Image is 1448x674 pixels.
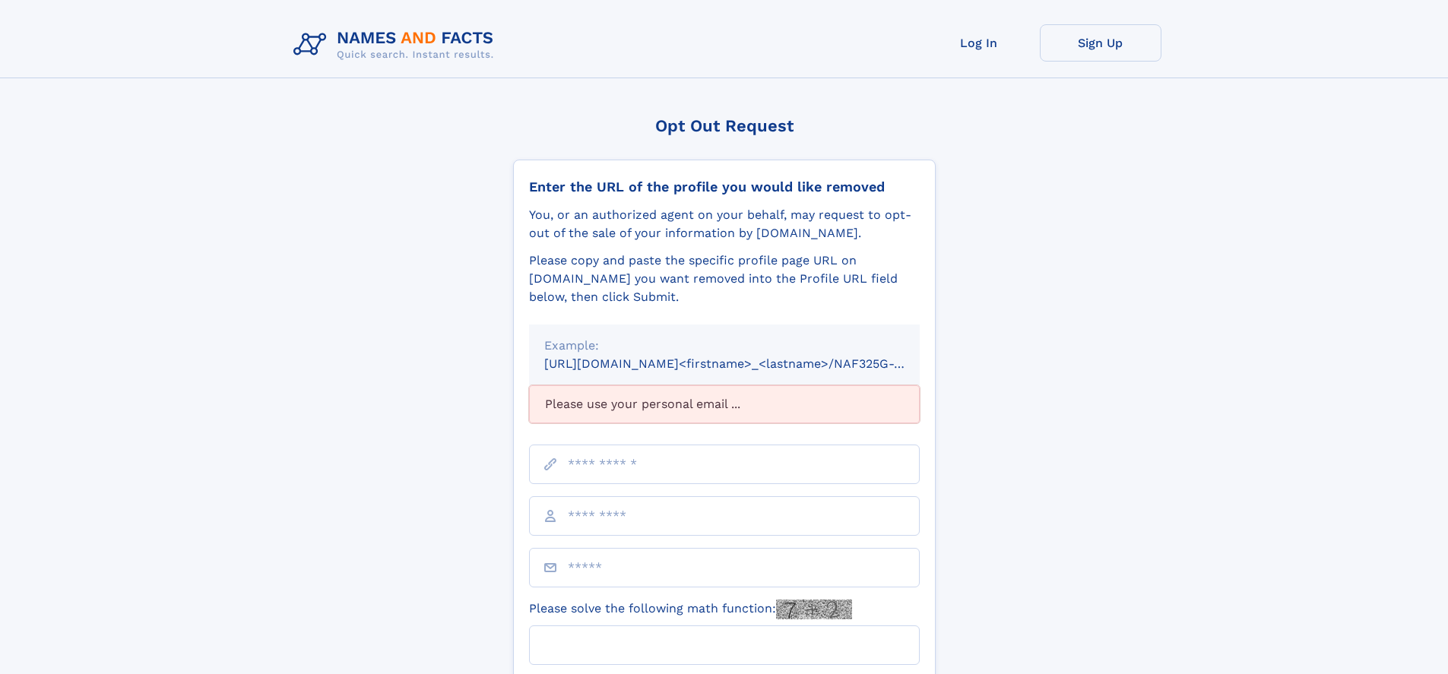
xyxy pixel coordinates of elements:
div: Example: [544,337,905,355]
small: [URL][DOMAIN_NAME]<firstname>_<lastname>/NAF325G-xxxxxxxx [544,356,949,371]
div: Please use your personal email ... [529,385,920,423]
div: You, or an authorized agent on your behalf, may request to opt-out of the sale of your informatio... [529,206,920,242]
label: Please solve the following math function: [529,600,852,619]
a: Sign Up [1040,24,1161,62]
div: Enter the URL of the profile you would like removed [529,179,920,195]
a: Log In [918,24,1040,62]
div: Please copy and paste the specific profile page URL on [DOMAIN_NAME] you want removed into the Pr... [529,252,920,306]
img: Logo Names and Facts [287,24,506,65]
div: Opt Out Request [513,116,936,135]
